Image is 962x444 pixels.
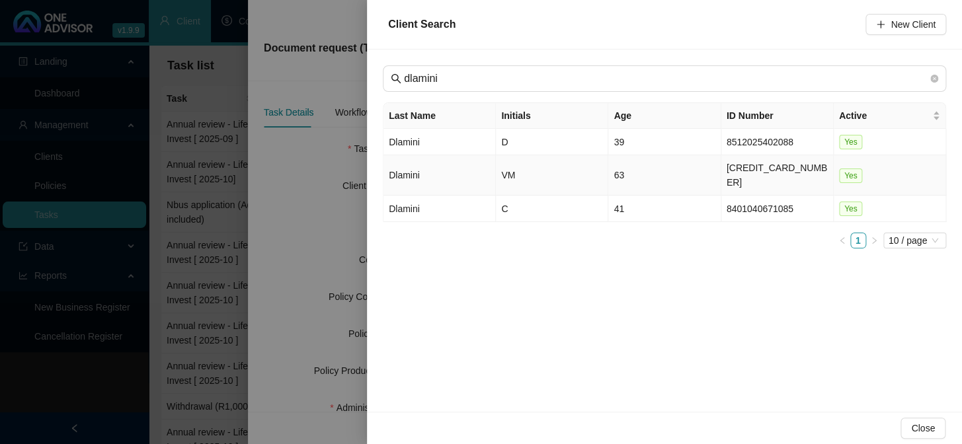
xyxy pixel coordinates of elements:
button: left [834,233,850,248]
li: Next Page [866,233,882,248]
td: Dlamini [383,129,496,155]
span: 63 [614,170,624,180]
td: 8401040671085 [721,196,834,222]
span: Yes [839,135,863,149]
li: 1 [850,233,866,248]
span: close-circle [930,73,938,85]
span: Active [839,108,930,123]
button: Close [901,418,945,439]
td: D [496,129,608,155]
span: search [391,73,401,84]
td: [CREDIT_CARD_NUMBER] [721,155,834,196]
div: Page Size [883,233,946,248]
th: Last Name [383,103,496,129]
td: Dlamini [383,155,496,196]
input: Last Name [404,71,928,87]
span: 39 [614,137,624,147]
button: right [866,233,882,248]
span: right [870,237,878,244]
button: New Client [865,14,946,35]
th: Initials [496,103,608,129]
a: 1 [851,233,865,248]
td: 8512025402088 [721,129,834,155]
span: 41 [614,203,624,214]
span: New Client [891,17,936,32]
td: Dlamini [383,196,496,222]
span: Client Search [388,18,456,30]
span: Yes [839,168,863,183]
span: close-circle [930,75,938,83]
th: Age [608,103,721,129]
li: Previous Page [834,233,850,248]
td: C [496,196,608,222]
span: left [838,237,846,244]
td: VM [496,155,608,196]
span: plus [876,20,885,29]
th: ID Number [721,103,834,129]
th: Active [834,103,946,129]
span: Yes [839,202,863,216]
span: 10 / page [889,233,941,248]
span: Close [911,421,935,435]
